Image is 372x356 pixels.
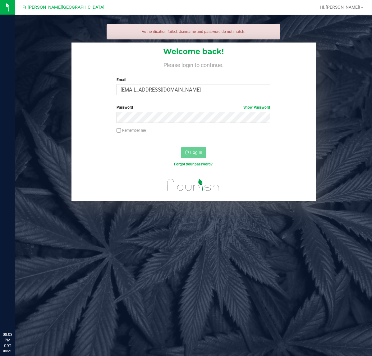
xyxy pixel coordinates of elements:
label: Remember me [117,128,146,133]
a: Forgot your password? [174,162,213,166]
span: Hi, [PERSON_NAME]! [320,5,360,10]
a: Show Password [243,105,270,110]
div: Authentication failed. Username and password do not match. [107,24,281,39]
img: flourish_logo.svg [163,174,224,196]
p: 08:03 PM CDT [3,332,12,349]
input: Remember me [117,128,121,133]
span: Ft [PERSON_NAME][GEOGRAPHIC_DATA] [22,5,104,10]
p: 08/21 [3,349,12,353]
button: Log In [181,147,206,158]
label: Email [117,77,270,83]
span: Log In [190,150,202,155]
h1: Welcome back! [71,47,316,56]
span: Password [117,105,133,110]
h4: Please login to continue. [71,61,316,68]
